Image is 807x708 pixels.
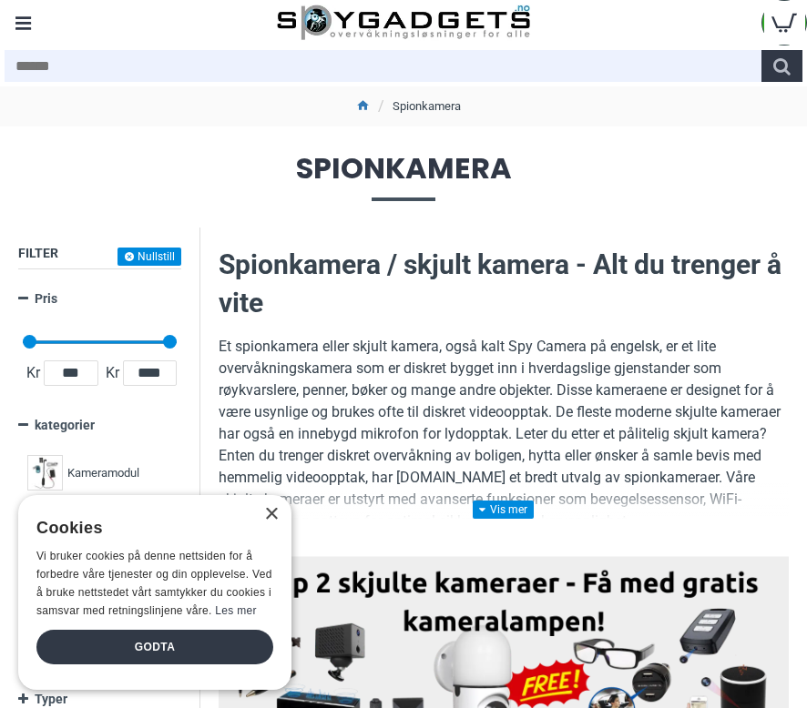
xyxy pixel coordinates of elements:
div: Cookies [36,509,261,548]
div: Godta [36,630,273,664]
span: Vi bruker cookies på denne nettsiden for å forbedre våre tjenester og din opplevelse. Ved å bruke... [36,550,272,616]
span: Kameramodul [67,464,139,482]
a: Pris [18,283,181,315]
span: Kr [102,362,123,384]
h2: Spionkamera / skjult kamera - Alt du trenger å vite [219,246,789,322]
a: kategorier [18,410,181,441]
img: Kameramodul [27,455,63,491]
span: Kr [23,362,44,384]
p: Et spionkamera eller skjult kamera, også kalt Spy Camera på engelsk, er et lite overvåkningskamer... [219,336,789,532]
span: Filter [18,246,58,260]
button: Nullstill [117,248,181,266]
img: SpyGadgets.no [277,5,530,41]
div: Close [264,508,278,521]
span: Spionkamera [18,154,789,200]
a: Les mer, opens a new window [215,604,256,617]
